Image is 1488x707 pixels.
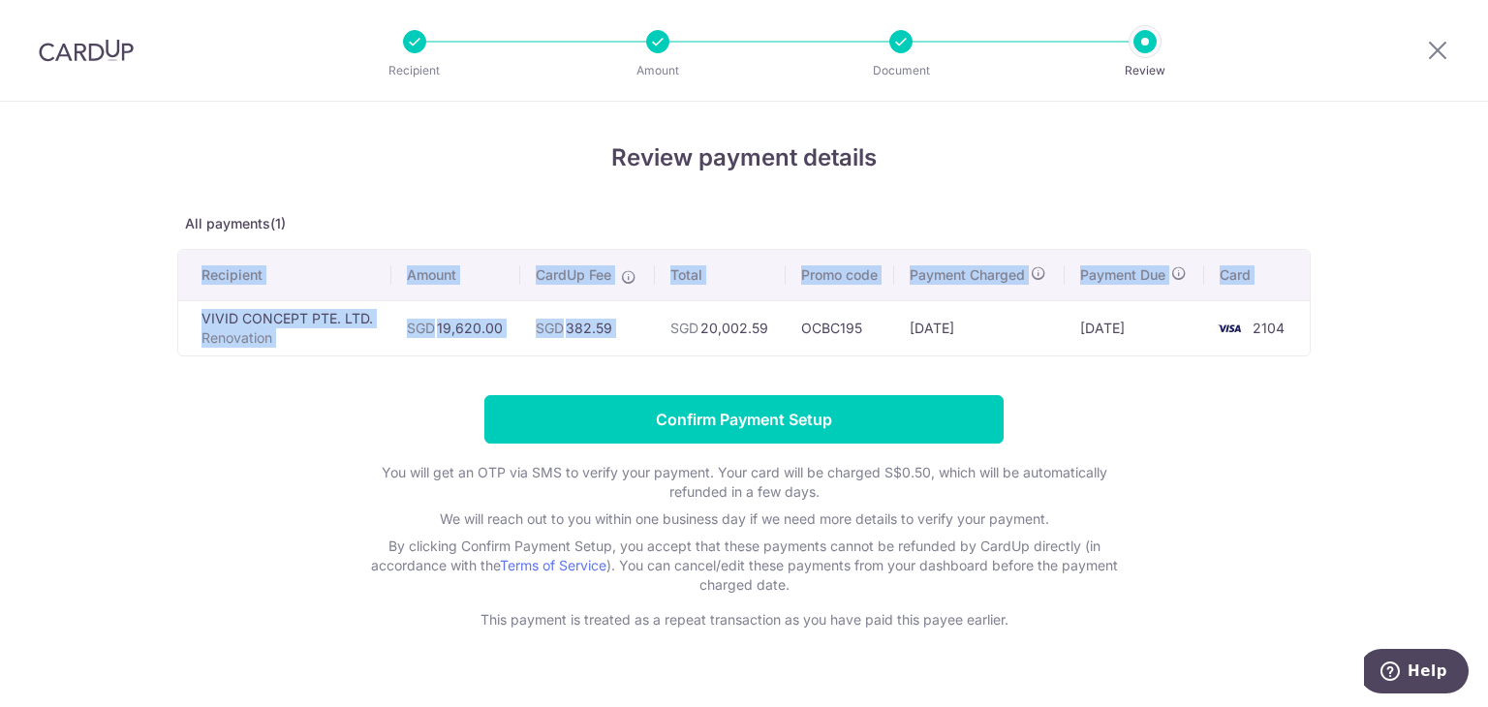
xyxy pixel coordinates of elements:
[1065,300,1204,355] td: [DATE]
[201,328,376,348] p: Renovation
[586,61,729,80] p: Amount
[356,610,1131,630] p: This payment is treated as a repeat transaction as you have paid this payee earlier.
[1204,250,1310,300] th: Card
[343,61,486,80] p: Recipient
[391,250,520,300] th: Amount
[407,320,435,336] span: SGD
[1364,649,1469,697] iframe: Opens a widget where you can find more information
[356,509,1131,529] p: We will reach out to you within one business day if we need more details to verify your payment.
[786,300,895,355] td: OCBC195
[356,463,1131,502] p: You will get an OTP via SMS to verify your payment. Your card will be charged S$0.50, which will ...
[39,39,134,62] img: CardUp
[786,250,895,300] th: Promo code
[500,557,606,573] a: Terms of Service
[1253,320,1285,336] span: 2104
[655,250,786,300] th: Total
[520,300,654,355] td: 382.59
[178,300,391,355] td: VIVID CONCEPT PTE. LTD.
[177,140,1311,175] h4: Review payment details
[484,395,1004,444] input: Confirm Payment Setup
[391,300,520,355] td: 19,620.00
[536,320,564,336] span: SGD
[356,537,1131,595] p: By clicking Confirm Payment Setup, you accept that these payments cannot be refunded by CardUp di...
[910,265,1025,285] span: Payment Charged
[829,61,973,80] p: Document
[536,265,611,285] span: CardUp Fee
[670,320,698,336] span: SGD
[1073,61,1217,80] p: Review
[177,214,1311,233] p: All payments(1)
[1080,265,1165,285] span: Payment Due
[1210,317,1249,340] img: <span class="translation_missing" title="translation missing: en.account_steps.new_confirm_form.b...
[178,250,391,300] th: Recipient
[894,300,1065,355] td: [DATE]
[655,300,786,355] td: 20,002.59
